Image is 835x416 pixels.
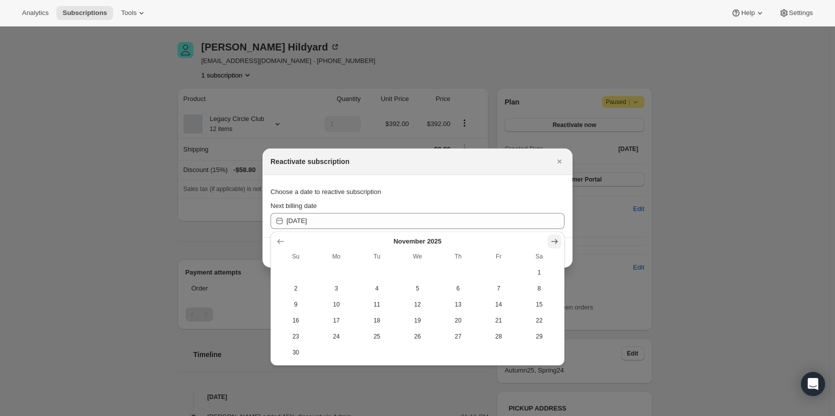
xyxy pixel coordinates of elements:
[519,328,559,344] button: Saturday November 29 2025
[320,284,352,292] span: 3
[279,316,312,324] span: 16
[279,348,312,356] span: 30
[438,328,478,344] button: Thursday November 27 2025
[275,328,316,344] button: Sunday November 23 2025
[523,284,555,292] span: 8
[519,248,559,264] th: Saturday
[773,6,819,20] button: Settings
[438,248,478,264] th: Thursday
[360,284,393,292] span: 4
[482,284,515,292] span: 7
[275,280,316,296] button: Sunday November 2 2025
[401,252,433,260] span: We
[16,6,54,20] button: Analytics
[442,316,474,324] span: 20
[442,332,474,340] span: 27
[356,296,397,312] button: Tuesday November 11 2025
[401,316,433,324] span: 19
[320,316,352,324] span: 17
[115,6,152,20] button: Tools
[523,252,555,260] span: Sa
[279,300,312,308] span: 9
[316,328,356,344] button: Monday November 24 2025
[360,332,393,340] span: 25
[279,332,312,340] span: 23
[725,6,770,20] button: Help
[519,280,559,296] button: Saturday November 8 2025
[320,300,352,308] span: 10
[442,300,474,308] span: 13
[22,9,48,17] span: Analytics
[478,296,519,312] button: Friday November 14 2025
[523,268,555,276] span: 1
[270,183,564,201] div: Choose a date to reactive subscription
[401,300,433,308] span: 12
[360,252,393,260] span: Tu
[397,296,437,312] button: Wednesday November 12 2025
[478,328,519,344] button: Friday November 28 2025
[401,332,433,340] span: 26
[279,284,312,292] span: 2
[801,372,825,396] div: Open Intercom Messenger
[316,312,356,328] button: Monday November 17 2025
[320,252,352,260] span: Mo
[397,248,437,264] th: Wednesday
[316,296,356,312] button: Monday November 10 2025
[523,300,555,308] span: 15
[356,312,397,328] button: Tuesday November 18 2025
[482,316,515,324] span: 21
[273,234,287,248] button: Show previous month, October 2025
[62,9,107,17] span: Subscriptions
[397,312,437,328] button: Wednesday November 19 2025
[56,6,113,20] button: Subscriptions
[482,252,515,260] span: Fr
[478,312,519,328] button: Friday November 21 2025
[320,332,352,340] span: 24
[478,280,519,296] button: Friday November 7 2025
[547,234,561,248] button: Show next month, December 2025
[316,280,356,296] button: Monday November 3 2025
[789,9,813,17] span: Settings
[275,344,316,360] button: Sunday November 30 2025
[360,300,393,308] span: 11
[442,284,474,292] span: 6
[275,248,316,264] th: Sunday
[397,328,437,344] button: Wednesday November 26 2025
[279,252,312,260] span: Su
[356,248,397,264] th: Tuesday
[482,300,515,308] span: 14
[397,280,437,296] button: Wednesday November 5 2025
[478,248,519,264] th: Friday
[519,312,559,328] button: Saturday November 22 2025
[121,9,136,17] span: Tools
[438,296,478,312] button: Thursday November 13 2025
[316,248,356,264] th: Monday
[438,280,478,296] button: Thursday November 6 2025
[552,154,566,168] button: Close
[270,156,349,166] h2: Reactivate subscription
[356,328,397,344] button: Tuesday November 25 2025
[438,312,478,328] button: Thursday November 20 2025
[519,296,559,312] button: Saturday November 15 2025
[523,332,555,340] span: 29
[523,316,555,324] span: 22
[275,312,316,328] button: Sunday November 16 2025
[275,296,316,312] button: Sunday November 9 2025
[356,280,397,296] button: Tuesday November 4 2025
[401,284,433,292] span: 5
[442,252,474,260] span: Th
[270,202,317,209] span: Next billing date
[519,264,559,280] button: Saturday November 1 2025
[360,316,393,324] span: 18
[482,332,515,340] span: 28
[741,9,754,17] span: Help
